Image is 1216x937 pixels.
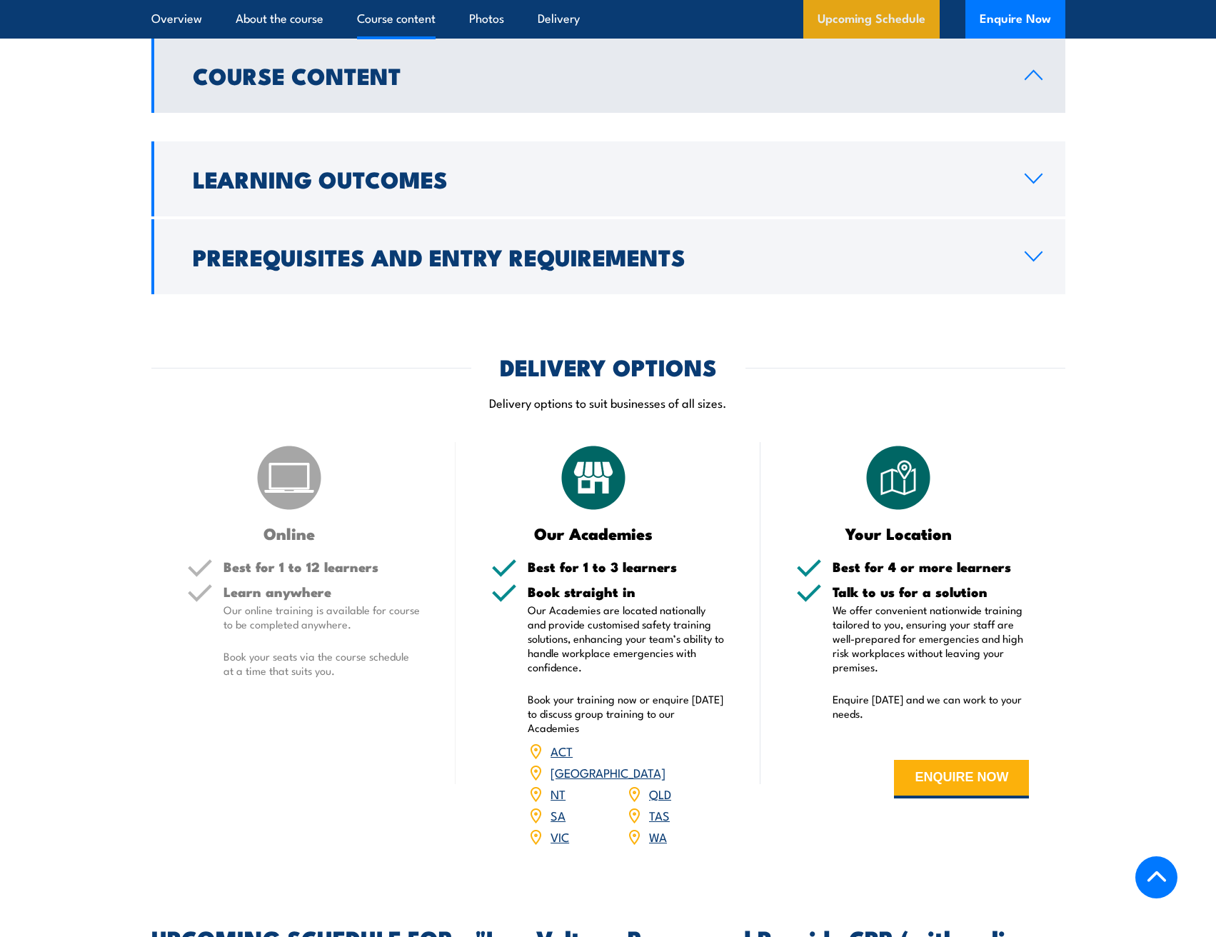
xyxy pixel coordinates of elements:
[796,525,1001,541] h3: Your Location
[151,38,1065,113] a: Course Content
[193,169,1002,189] h2: Learning Outcomes
[833,560,1030,573] h5: Best for 4 or more learners
[528,603,725,674] p: Our Academies are located nationally and provide customised safety training solutions, enhancing ...
[151,394,1065,411] p: Delivery options to suit businesses of all sizes.
[151,141,1065,216] a: Learning Outcomes
[528,560,725,573] h5: Best for 1 to 3 learners
[551,763,665,781] a: [GEOGRAPHIC_DATA]
[223,560,421,573] h5: Best for 1 to 12 learners
[187,525,392,541] h3: Online
[894,760,1029,798] button: ENQUIRE NOW
[193,65,1002,85] h2: Course Content
[649,785,671,802] a: QLD
[551,785,566,802] a: NT
[649,806,670,823] a: TAS
[833,585,1030,598] h5: Talk to us for a solution
[833,692,1030,721] p: Enquire [DATE] and we can work to your needs.
[223,649,421,678] p: Book your seats via the course schedule at a time that suits you.
[528,585,725,598] h5: Book straight in
[500,356,717,376] h2: DELIVERY OPTIONS
[551,828,569,845] a: VIC
[528,692,725,735] p: Book your training now or enquire [DATE] to discuss group training to our Academies
[551,806,566,823] a: SA
[551,742,573,759] a: ACT
[151,219,1065,294] a: Prerequisites and Entry Requirements
[223,585,421,598] h5: Learn anywhere
[649,828,667,845] a: WA
[223,603,421,631] p: Our online training is available for course to be completed anywhere.
[833,603,1030,674] p: We offer convenient nationwide training tailored to you, ensuring your staff are well-prepared fo...
[193,246,1002,266] h2: Prerequisites and Entry Requirements
[491,525,696,541] h3: Our Academies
